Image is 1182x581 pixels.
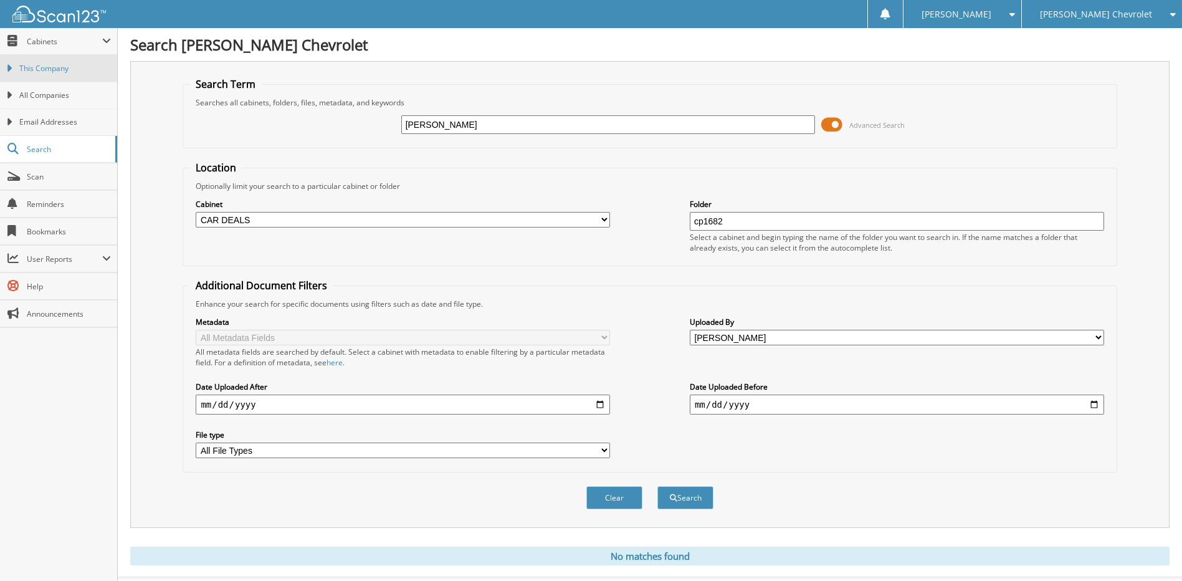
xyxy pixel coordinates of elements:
[1120,521,1182,581] iframe: Chat Widget
[196,382,610,392] label: Date Uploaded After
[130,34,1170,55] h1: Search [PERSON_NAME] Chevrolet
[196,199,610,209] label: Cabinet
[27,309,111,319] span: Announcements
[196,317,610,327] label: Metadata
[196,430,610,440] label: File type
[27,226,111,237] span: Bookmarks
[130,547,1170,565] div: No matches found
[27,144,109,155] span: Search
[27,199,111,209] span: Reminders
[27,281,111,292] span: Help
[189,97,1110,108] div: Searches all cabinets, folders, files, metadata, and keywords
[12,6,106,22] img: scan123-logo-white.svg
[657,486,713,509] button: Search
[27,171,111,182] span: Scan
[196,347,610,368] div: All metadata fields are searched by default. Select a cabinet with metadata to enable filtering b...
[27,254,102,264] span: User Reports
[922,11,991,18] span: [PERSON_NAME]
[690,317,1104,327] label: Uploaded By
[690,232,1104,253] div: Select a cabinet and begin typing the name of the folder you want to search in. If the name match...
[690,395,1104,415] input: end
[586,486,642,509] button: Clear
[19,90,111,101] span: All Companies
[189,279,333,292] legend: Additional Document Filters
[1040,11,1152,18] span: [PERSON_NAME] Chevrolet
[19,63,111,74] span: This Company
[27,36,102,47] span: Cabinets
[19,117,111,128] span: Email Addresses
[690,199,1104,209] label: Folder
[189,299,1110,309] div: Enhance your search for specific documents using filters such as date and file type.
[690,382,1104,392] label: Date Uploaded Before
[189,77,262,91] legend: Search Term
[326,357,343,368] a: here
[189,181,1110,191] div: Optionally limit your search to a particular cabinet or folder
[196,395,610,415] input: start
[849,120,905,130] span: Advanced Search
[189,161,242,175] legend: Location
